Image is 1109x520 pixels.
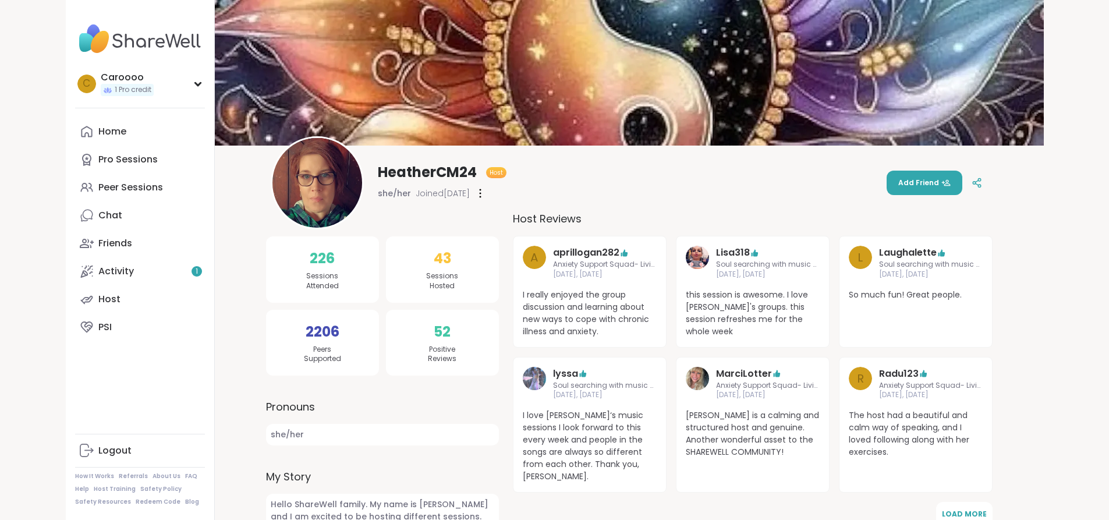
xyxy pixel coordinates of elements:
[716,381,820,391] span: Anxiety Support Squad- Living with Health Issues
[75,174,205,201] a: Peer Sessions
[716,390,820,400] span: [DATE], [DATE]
[523,246,546,280] a: a
[849,289,983,301] span: So much fun! Great people.
[434,248,451,269] span: 43
[304,345,341,365] span: Peers Supported
[185,472,197,480] a: FAQ
[716,270,820,280] span: [DATE], [DATE]
[428,345,456,365] span: Positive Reviews
[523,367,546,401] a: lyssa
[716,260,820,270] span: Soul searching with music 🎵🎶
[686,367,709,390] img: MarciLotter
[553,367,578,381] a: lyssa
[101,71,154,84] div: Caroooo
[306,271,339,291] span: Sessions Attended
[306,321,339,342] span: 2206
[196,267,198,277] span: 1
[553,270,657,280] span: [DATE], [DATE]
[119,472,148,480] a: Referrals
[98,209,122,222] div: Chat
[75,313,205,341] a: PSI
[98,293,121,306] div: Host
[75,498,131,506] a: Safety Resources
[879,246,937,260] a: Laughalette
[75,257,205,285] a: Activity1
[523,367,546,390] img: lyssa
[98,321,112,334] div: PSI
[310,248,335,269] span: 226
[523,409,657,483] span: I love [PERSON_NAME]‘s music sessions I look forward to this every week and people in the songs a...
[686,409,820,458] span: [PERSON_NAME] is a calming and structured host and genuine. Another wonderful asset to the SHAREW...
[272,138,362,228] img: HeatherCM24
[553,381,657,391] span: Soul searching with music 🎵🎶
[530,249,538,266] span: a
[75,201,205,229] a: Chat
[75,19,205,59] img: ShareWell Nav Logo
[716,367,772,381] a: MarciLotter
[553,390,657,400] span: [DATE], [DATE]
[115,85,151,95] span: 1 Pro credit
[153,472,180,480] a: About Us
[898,178,951,188] span: Add Friend
[94,485,136,493] a: Host Training
[686,367,709,401] a: MarciLotter
[849,367,872,401] a: R
[858,249,863,266] span: L
[879,367,919,381] a: Radu123
[75,437,205,465] a: Logout
[426,271,458,291] span: Sessions Hosted
[98,265,134,278] div: Activity
[416,188,470,199] span: Joined [DATE]
[553,260,657,270] span: Anxiety Support Squad- Living with Health Issues
[879,390,983,400] span: [DATE], [DATE]
[686,246,709,280] a: Lisa318
[98,444,132,457] div: Logout
[75,229,205,257] a: Friends
[716,246,750,260] a: Lisa318
[879,381,983,391] span: Anxiety Support Squad- Living with Health Issues
[266,399,499,415] label: Pronouns
[185,498,199,506] a: Blog
[140,485,182,493] a: Safety Policy
[686,289,820,338] span: this session is awesome. I love [PERSON_NAME]'s groups. this session refreshes me for the whole week
[942,509,987,519] span: Load More
[83,76,90,91] span: C
[857,370,864,387] span: R
[75,485,89,493] a: Help
[879,270,983,280] span: [DATE], [DATE]
[879,260,983,270] span: Soul searching with music 🎵🎶
[378,188,411,199] span: she/her
[523,289,657,338] span: I really enjoyed the group discussion and learning about new ways to cope with chronic illness an...
[75,472,114,480] a: How It Works
[98,237,132,250] div: Friends
[75,146,205,174] a: Pro Sessions
[553,246,619,260] a: aprillogan282
[98,153,158,166] div: Pro Sessions
[849,409,983,458] span: The host had a beautiful and calm way of speaking, and I loved following along with her exercises.
[98,125,126,138] div: Home
[434,321,451,342] span: 52
[887,171,962,195] button: Add Friend
[490,168,503,177] span: Host
[75,285,205,313] a: Host
[98,181,163,194] div: Peer Sessions
[75,118,205,146] a: Home
[686,246,709,269] img: Lisa318
[378,163,477,182] span: HeatherCM24
[266,469,499,484] label: My Story
[849,246,872,280] a: L
[136,498,180,506] a: Redeem Code
[266,424,499,445] span: she/her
